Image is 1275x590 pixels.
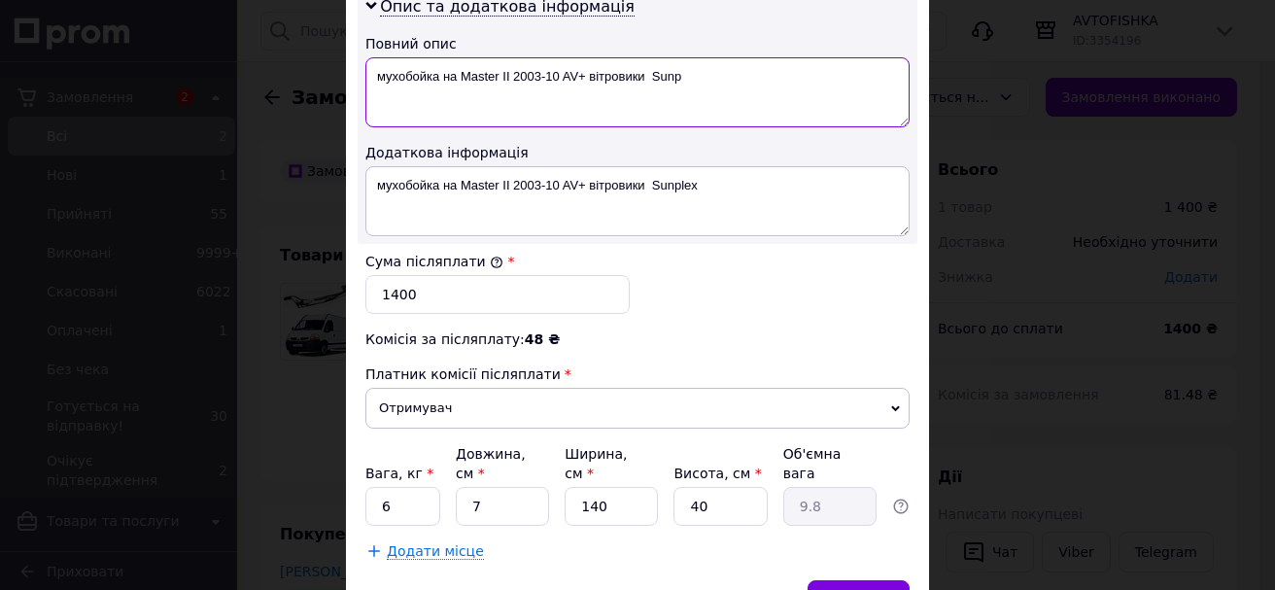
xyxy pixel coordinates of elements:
label: Довжина, см [456,446,526,481]
label: Вага, кг [365,466,433,481]
span: Отримувач [365,388,910,429]
label: Сума післяплати [365,254,503,269]
span: 48 ₴ [525,331,560,347]
label: Висота, см [673,466,761,481]
span: Додати місце [387,543,484,560]
div: Об'ємна вага [783,444,877,483]
textarea: мухобойка на Master II 2003-10 AV+ вітровики Sunp [365,57,910,127]
div: Комісія за післяплату: [365,330,910,349]
span: Платник комісії післяплати [365,366,561,382]
div: Додаткова інформація [365,143,910,162]
textarea: мухобойка на Master II 2003-10 AV+ вітровики Sunplex [365,166,910,236]
div: Повний опис [365,34,910,53]
label: Ширина, см [565,446,627,481]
